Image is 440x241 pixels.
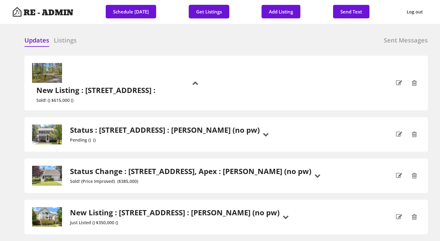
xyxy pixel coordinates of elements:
[70,126,260,135] h2: Status : [STREET_ADDRESS] : [PERSON_NAME] (no pw)
[36,86,158,95] h2: New Listing : [STREET_ADDRESS] :
[262,5,300,18] button: Add Listing
[12,7,22,17] img: Artboard%201%20copy%203.svg
[70,138,260,143] div: Pending () ()
[24,9,73,17] h4: RE - ADMIN
[70,167,311,176] h2: Status Change : [STREET_ADDRESS], Apex : [PERSON_NAME] (no pw)
[24,36,49,45] h6: Updates
[106,5,156,18] button: Schedule [DATE]
[32,63,62,83] img: 20250409202501095101000000-o.jpg
[32,124,62,144] img: 20250724172752824132000000-o.jpg
[54,36,77,45] h6: Listings
[36,98,158,103] div: Sold! () $615,000 ()
[70,179,311,184] div: Sold! (Price Improved) ($385,000)
[189,5,229,18] button: Get Listings
[70,220,280,225] div: Just Listed () $350,000 ()
[333,5,369,18] button: Send Text
[32,207,62,227] img: 20250827153836914057000000-o.jpg
[32,166,62,186] img: 20250519200703221918000000-o.jpg
[70,208,280,217] h2: New Listing : [STREET_ADDRESS] : [PERSON_NAME] (no pw)
[384,36,428,45] h6: Sent Messages
[402,5,428,19] button: Log out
